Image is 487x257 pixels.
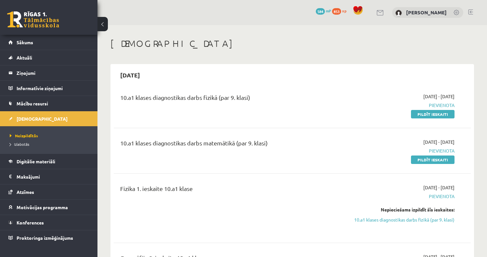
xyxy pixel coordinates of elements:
span: Pievienota [350,147,455,154]
h2: [DATE] [114,67,147,83]
a: Ziņojumi [8,65,89,80]
a: Pildīt ieskaiti [411,156,455,164]
span: Sākums [17,39,33,45]
span: Konferences [17,220,44,225]
a: [PERSON_NAME] [406,9,447,16]
span: 584 [316,8,325,15]
a: 10.a1 klases diagnostikas darbs fizikā (par 9. klasi) [350,216,455,223]
span: Motivācijas programma [17,204,68,210]
div: 10.a1 klases diagnostikas darbs fizikā (par 9. klasi) [120,93,340,105]
a: 853 xp [332,8,350,13]
a: Motivācijas programma [8,200,89,215]
legend: Maksājumi [17,169,89,184]
a: Konferences [8,215,89,230]
a: 584 mP [316,8,331,13]
span: xp [342,8,346,13]
span: [DEMOGRAPHIC_DATA] [17,116,68,122]
span: [DATE] - [DATE] [423,93,455,100]
a: Sākums [8,35,89,50]
legend: Ziņojumi [17,65,89,80]
span: Neizpildītās [10,133,38,138]
a: Digitālie materiāli [8,154,89,169]
span: Pievienota [350,102,455,109]
div: 10.a1 klases diagnostikas darbs matemātikā (par 9. klasi) [120,139,340,151]
a: Izlabotās [10,141,91,147]
a: Pildīt ieskaiti [411,110,455,118]
a: [DEMOGRAPHIC_DATA] [8,111,89,126]
img: Sigita Firleja [395,10,402,16]
span: Proktoringa izmēģinājums [17,235,73,241]
a: Neizpildītās [10,133,91,139]
a: Aktuāli [8,50,89,65]
span: [DATE] - [DATE] [423,139,455,145]
span: Izlabotās [10,142,29,147]
span: [DATE] - [DATE] [423,184,455,191]
a: Informatīvie ziņojumi [8,81,89,96]
span: 853 [332,8,341,15]
div: Nepieciešams izpildīt šīs ieskaites: [350,206,455,213]
div: Fizika 1. ieskaite 10.a1 klase [120,184,340,196]
span: Aktuāli [17,55,32,61]
span: Mācību resursi [17,101,48,106]
a: Rīgas 1. Tālmācības vidusskola [7,11,59,28]
span: Pievienota [350,193,455,200]
a: Mācību resursi [8,96,89,111]
span: Digitālie materiāli [17,158,55,164]
a: Maksājumi [8,169,89,184]
a: Atzīmes [8,184,89,199]
legend: Informatīvie ziņojumi [17,81,89,96]
span: mP [326,8,331,13]
span: Atzīmes [17,189,34,195]
h1: [DEMOGRAPHIC_DATA] [110,38,474,49]
a: Proktoringa izmēģinājums [8,230,89,245]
